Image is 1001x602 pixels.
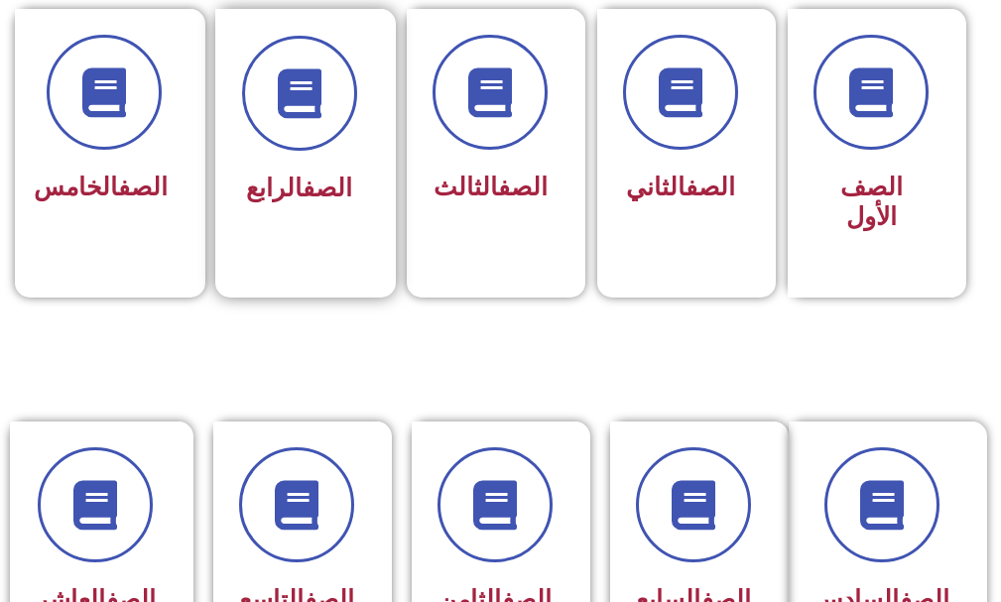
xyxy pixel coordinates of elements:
span: الخامس [34,173,168,201]
a: الصف [118,173,168,201]
a: الصف [498,173,548,201]
a: الصف [686,173,735,201]
a: الصف [303,174,352,202]
span: الثالث [434,173,548,201]
span: الصف الأول [840,173,903,231]
span: الثاني [626,173,735,201]
span: الرابع [246,174,352,202]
